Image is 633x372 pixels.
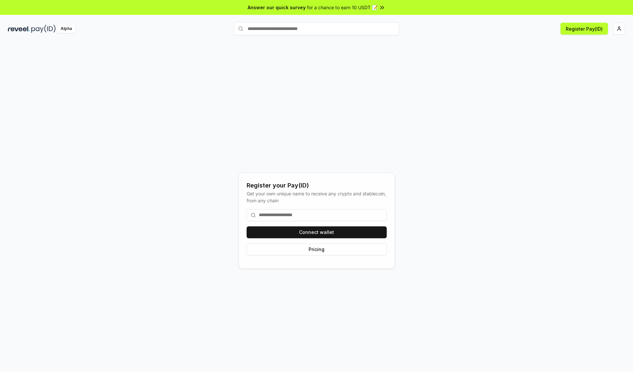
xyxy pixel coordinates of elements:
[247,181,387,190] div: Register your Pay(ID)
[247,243,387,255] button: Pricing
[57,25,75,33] div: Alpha
[8,25,30,33] img: reveel_dark
[560,23,608,35] button: Register Pay(ID)
[248,4,306,11] span: Answer our quick survey
[307,4,377,11] span: for a chance to earn 10 USDT 📝
[31,25,56,33] img: pay_id
[247,226,387,238] button: Connect wallet
[247,190,387,204] div: Get your own unique name to receive any crypto and stablecoin, from any chain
